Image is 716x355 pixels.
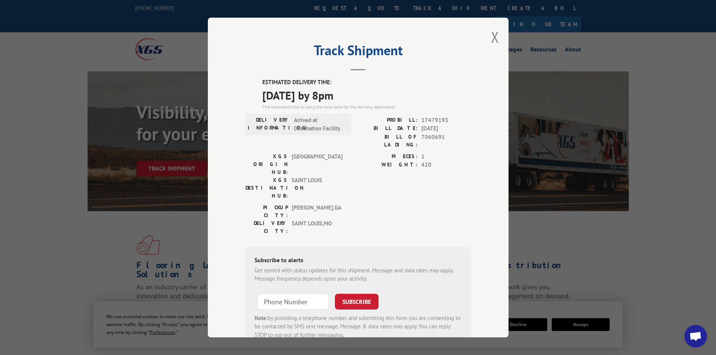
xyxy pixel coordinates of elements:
label: WEIGHT: [358,161,418,169]
div: Open chat [684,325,707,347]
div: Subscribe to alerts [254,255,462,266]
span: [GEOGRAPHIC_DATA] [292,153,342,176]
span: [PERSON_NAME] , GA [292,204,342,219]
input: Phone Number [257,294,329,310]
strong: Note: [254,314,268,322]
button: Close modal [491,27,499,47]
label: DELIVERY CITY: [245,219,288,235]
label: PIECES: [358,153,418,161]
span: 420 [421,161,471,169]
label: XGS DESTINATION HUB: [245,176,288,200]
span: SAINT LOUIS , MO [292,219,342,235]
span: 1 [421,153,471,161]
h2: Track Shipment [245,45,471,59]
span: 7060691 [421,133,471,149]
label: XGS ORIGIN HUB: [245,153,288,176]
label: PICKUP CITY: [245,204,288,219]
button: SUBSCRIBE [335,294,378,310]
span: 17479193 [421,116,471,125]
label: ESTIMATED DELIVERY TIME: [262,78,471,87]
span: [DATE] by 8pm [262,87,471,104]
span: SAINT LOUIS [292,176,342,200]
label: BILL OF LADING: [358,133,418,149]
div: by providing a telephone number and submitting this form you are consenting to be contacted by SM... [254,314,462,340]
span: [DATE] [421,124,471,133]
label: PROBILL: [358,116,418,125]
div: The estimated time is using the time zone for the delivery destination. [262,104,471,110]
label: BILL DATE: [358,124,418,133]
span: Arrived at Destination Facility [294,116,345,133]
label: DELIVERY INFORMATION: [248,116,290,133]
div: Get texted with status updates for this shipment. Message and data rates may apply. Message frequ... [254,266,462,283]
